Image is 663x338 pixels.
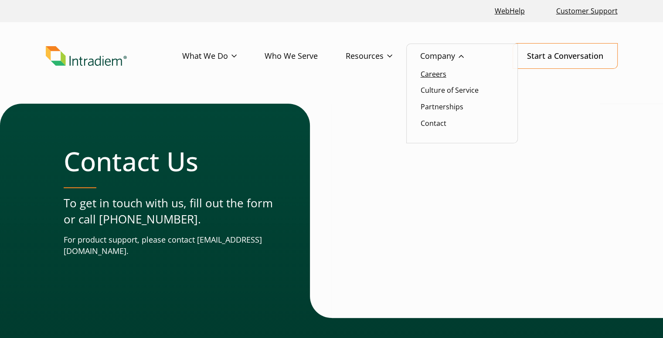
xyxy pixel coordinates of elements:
a: Careers [421,69,446,79]
a: Partnerships [421,102,463,112]
a: Link to homepage of Intradiem [46,46,182,66]
p: To get in touch with us, fill out the form or call [PHONE_NUMBER]. [64,195,275,228]
img: Intradiem [46,46,127,66]
a: Start a Conversation [513,43,618,69]
p: For product support, please contact [EMAIL_ADDRESS][DOMAIN_NAME]. [64,234,275,257]
a: Link opens in a new window [491,2,528,20]
a: What We Do [182,44,265,69]
a: Customer Support [553,2,621,20]
a: Company [420,44,492,69]
a: Culture of Service [421,85,479,95]
h1: Contact Us [64,145,275,177]
a: Contact [421,118,446,128]
a: Resources [346,44,420,69]
a: Who We Serve [265,44,346,69]
iframe: Contact Form [350,118,600,301]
